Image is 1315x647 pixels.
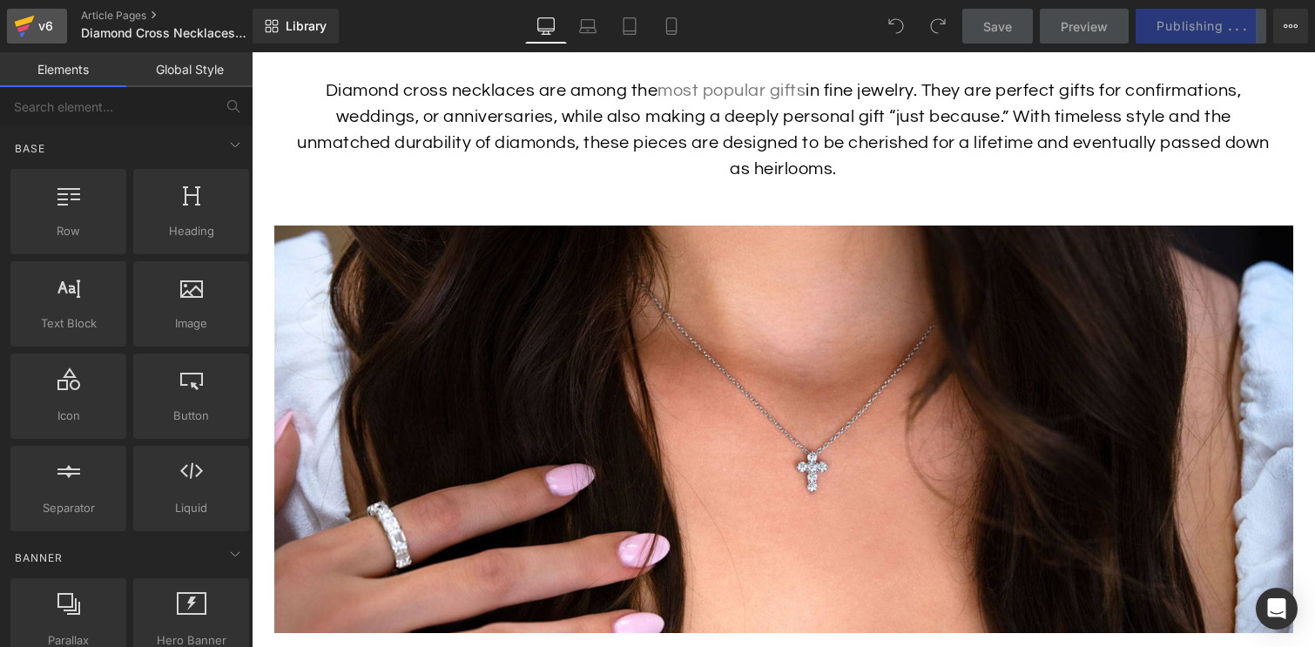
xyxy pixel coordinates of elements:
[81,26,248,40] span: Diamond Cross Necklaces: Wear Your Faith with Style | Hamra Jewelers
[1040,9,1129,44] a: Preview
[7,9,67,44] a: v6
[138,499,244,517] span: Liquid
[609,9,651,44] a: Tablet
[81,9,281,23] a: Article Pages
[406,30,554,47] a: most popular gifts
[13,549,64,566] span: Banner
[1256,588,1298,630] div: Open Intercom Messenger
[16,222,121,240] span: Row
[525,9,567,44] a: Desktop
[286,18,327,34] span: Library
[651,9,692,44] a: Mobile
[920,9,955,44] button: Redo
[879,9,914,44] button: Undo
[1061,17,1108,36] span: Preview
[138,407,244,425] span: Button
[126,52,253,87] a: Global Style
[23,173,1042,581] img: Petite Diamond Cross Necklace on Woman
[16,407,121,425] span: Icon
[567,9,609,44] a: Laptop
[1273,9,1308,44] button: More
[16,499,121,517] span: Separator
[35,15,57,37] div: v6
[138,314,244,333] span: Image
[253,9,339,44] a: New Library
[16,314,121,333] span: Text Block
[138,222,244,240] span: Heading
[13,140,47,157] span: Base
[40,25,1024,130] div: Diamond cross necklaces are among the in fine jewelry. They are perfect gifts for confirmations, ...
[983,17,1012,36] span: Save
